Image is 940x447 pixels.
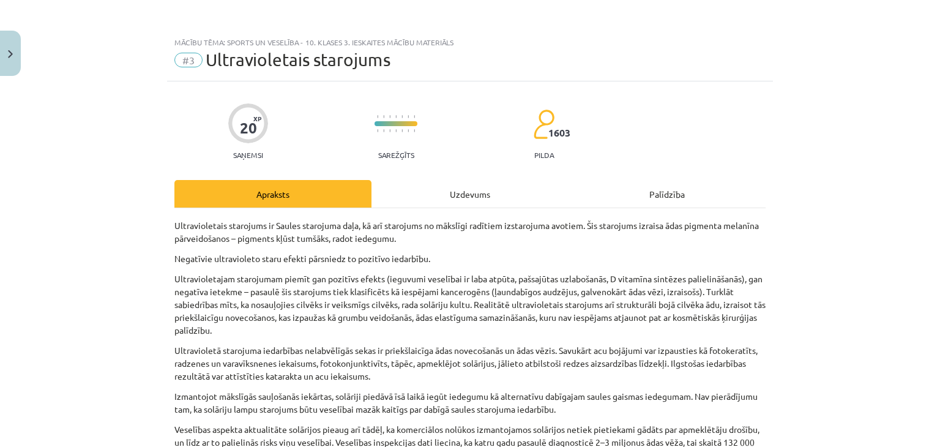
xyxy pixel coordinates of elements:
p: Izmantojot mākslīgās sauļošanās iekārtas, solāriji piedāvā īsā laikā iegūt iedegumu kā alternatīv... [174,390,766,416]
img: icon-short-line-57e1e144782c952c97e751825c79c345078a6d821885a25fce030b3d8c18986b.svg [414,115,415,118]
div: Uzdevums [371,180,569,208]
img: icon-short-line-57e1e144782c952c97e751825c79c345078a6d821885a25fce030b3d8c18986b.svg [395,129,397,132]
span: Ultravioletais starojums [206,50,390,70]
div: 20 [240,119,257,137]
img: icon-short-line-57e1e144782c952c97e751825c79c345078a6d821885a25fce030b3d8c18986b.svg [377,115,378,118]
p: Ultravioletā starojuma iedarbības nelabvēlīgās sekas ir priekšlaicīga ādas novecošanās un ādas vē... [174,344,766,383]
img: icon-short-line-57e1e144782c952c97e751825c79c345078a6d821885a25fce030b3d8c18986b.svg [383,129,384,132]
img: icon-short-line-57e1e144782c952c97e751825c79c345078a6d821885a25fce030b3d8c18986b.svg [377,129,378,132]
img: icon-short-line-57e1e144782c952c97e751825c79c345078a6d821885a25fce030b3d8c18986b.svg [389,115,390,118]
p: pilda [534,151,554,159]
img: students-c634bb4e5e11cddfef0936a35e636f08e4e9abd3cc4e673bd6f9a4125e45ecb1.svg [533,109,554,140]
img: icon-short-line-57e1e144782c952c97e751825c79c345078a6d821885a25fce030b3d8c18986b.svg [401,129,403,132]
img: icon-short-line-57e1e144782c952c97e751825c79c345078a6d821885a25fce030b3d8c18986b.svg [395,115,397,118]
p: Sarežģīts [378,151,414,159]
span: 1603 [548,127,570,138]
img: icon-close-lesson-0947bae3869378f0d4975bcd49f059093ad1ed9edebbc8119c70593378902aed.svg [8,50,13,58]
div: Mācību tēma: Sports un veselība - 10. klases 3. ieskaites mācību materiāls [174,38,766,47]
p: Negatīvie ultravioleto staru efekti pārsniedz to pozitīvo iedarbību. [174,252,766,265]
p: Ultravioletajam starojumam piemīt gan pozitīvs efekts (ieguvumi veselībai ir laba atpūta, pašsajū... [174,272,766,337]
img: icon-short-line-57e1e144782c952c97e751825c79c345078a6d821885a25fce030b3d8c18986b.svg [408,115,409,118]
div: Apraksts [174,180,371,208]
span: #3 [174,53,203,67]
div: Palīdzība [569,180,766,208]
img: icon-short-line-57e1e144782c952c97e751825c79c345078a6d821885a25fce030b3d8c18986b.svg [408,129,409,132]
p: Ultravioletais starojums ir Saules starojuma daļa, kā arī starojums no mākslīgi radītiem izstaroj... [174,219,766,245]
span: XP [253,115,261,122]
img: icon-short-line-57e1e144782c952c97e751825c79c345078a6d821885a25fce030b3d8c18986b.svg [414,129,415,132]
img: icon-short-line-57e1e144782c952c97e751825c79c345078a6d821885a25fce030b3d8c18986b.svg [401,115,403,118]
p: Saņemsi [228,151,268,159]
img: icon-short-line-57e1e144782c952c97e751825c79c345078a6d821885a25fce030b3d8c18986b.svg [389,129,390,132]
img: icon-short-line-57e1e144782c952c97e751825c79c345078a6d821885a25fce030b3d8c18986b.svg [383,115,384,118]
